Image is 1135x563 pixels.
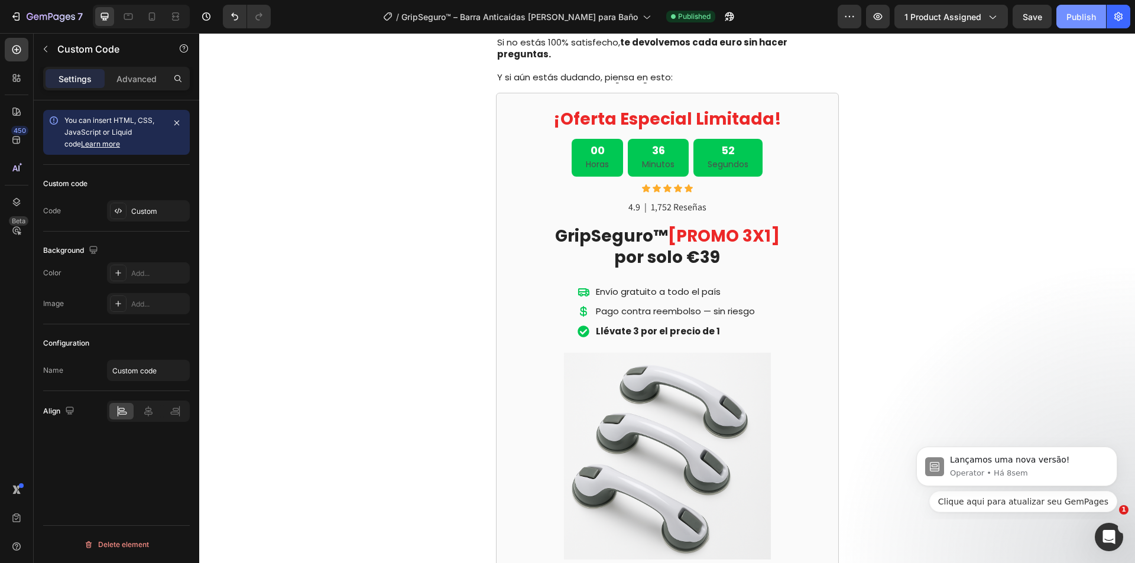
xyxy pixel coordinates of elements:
div: 00 [387,110,410,124]
div: Background [43,243,100,259]
div: 52 [508,110,549,124]
div: Add... [131,299,187,310]
strong: por solo €39 [415,213,521,236]
span: Save [1023,12,1042,22]
p: 7 [77,9,83,24]
p: 1,752 Reseñas [452,168,507,181]
div: Publish [1066,11,1096,23]
div: Align [43,403,77,419]
div: Name [43,365,63,376]
p: Envío gratuito a todo el país [397,253,556,265]
h2: ¡Oferta Especial Limitada! [312,74,625,98]
p: Minutos [443,124,475,139]
p: Horas [387,124,410,139]
strong: [PROMO 3X1] [469,191,581,214]
div: Delete element [84,538,149,552]
p: Custom Code [57,42,158,56]
div: 450 [11,126,28,135]
div: Image [43,298,64,309]
button: Publish [1056,5,1106,28]
button: 7 [5,5,88,28]
iframe: Intercom notifications mensagem [899,436,1135,519]
span: 1 product assigned [904,11,981,23]
button: 1 product assigned [894,5,1008,28]
div: Code [43,206,61,216]
div: Configuration [43,338,89,349]
strong: ¿Prefieres gastar 39€ [DATE] en prevención o 2.400€ en una hospitalización de urgencia [DATE]? [298,49,594,73]
a: Learn more [81,139,120,148]
span: GripSeguro™ – Barra Anticaídas [PERSON_NAME] para Baño [401,11,638,23]
p: | [445,168,447,181]
img: gempages_497856864675955593-906e9155-2a6d-4053-aed9-075141554b73.png [365,320,572,526]
span: You can insert HTML, CSS, JavaScript or Liquid code [64,116,154,148]
div: Custom code [43,178,87,189]
iframe: Design area [199,33,1135,563]
div: 36 [443,110,475,124]
p: 👉 [298,50,638,73]
div: Undo/Redo [223,5,271,28]
strong: GripSeguro™ [356,191,469,214]
p: Pago contra reembolso — sin riesgo [397,272,556,284]
p: Settings [59,73,92,85]
iframe: Intercom live chat [1095,523,1123,551]
div: Add... [131,268,187,279]
p: Advanced [116,73,157,85]
div: Color [43,268,61,278]
div: Beta [9,216,28,226]
span: / [396,11,399,23]
span: 1 [1119,505,1128,515]
p: 4.9 [429,168,441,181]
strong: Llévate 3 por el precio de 1 [397,292,521,304]
span: Published [678,11,711,22]
p: Segundos [508,124,549,139]
button: Save [1013,5,1052,28]
div: Custom [131,206,187,217]
button: Delete element [43,535,190,554]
